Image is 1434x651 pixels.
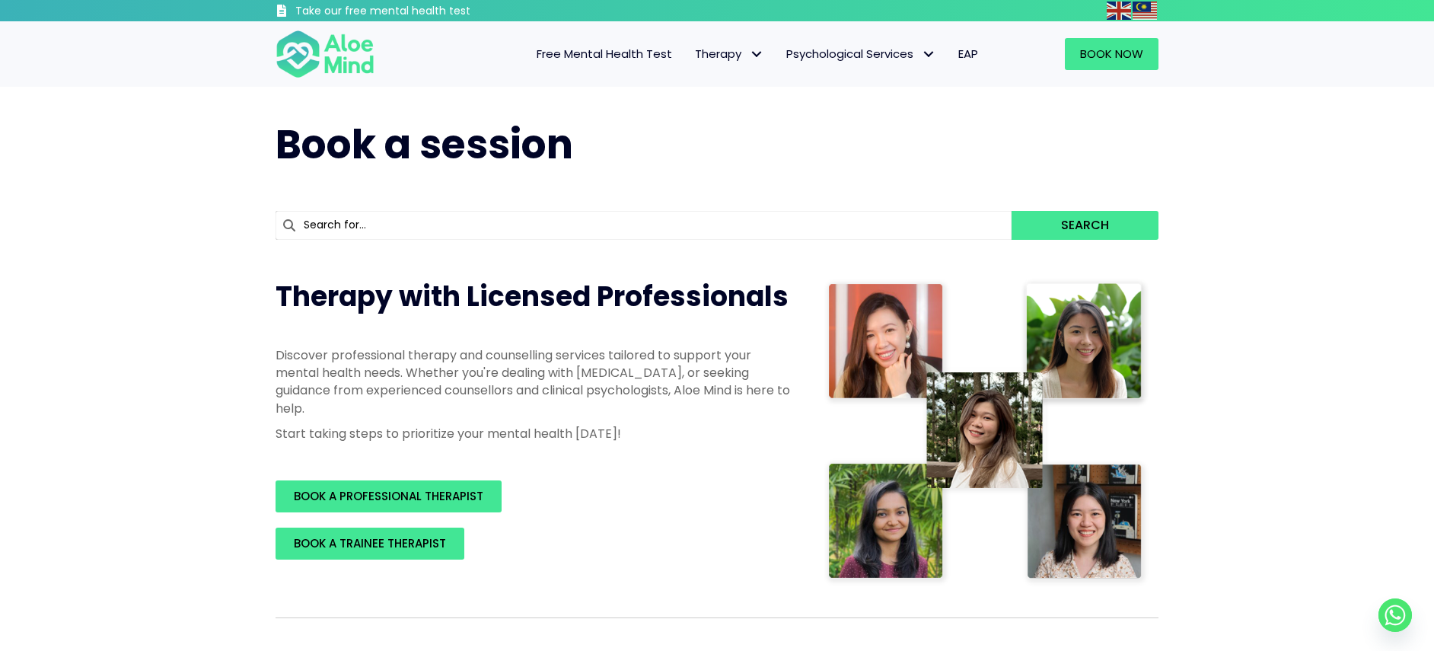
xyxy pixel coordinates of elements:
a: Take our free mental health test [276,4,552,21]
button: Search [1012,211,1158,240]
img: en [1107,2,1131,20]
img: Aloe mind Logo [276,29,374,79]
nav: Menu [394,38,989,70]
span: Book Now [1080,46,1143,62]
a: TherapyTherapy: submenu [684,38,775,70]
a: English [1107,2,1133,19]
span: Therapy with Licensed Professionals [276,277,789,316]
a: Book Now [1065,38,1158,70]
a: Psychological ServicesPsychological Services: submenu [775,38,947,70]
span: EAP [958,46,978,62]
span: Therapy [695,46,763,62]
a: Free Mental Health Test [525,38,684,70]
h3: Take our free mental health test [295,4,552,19]
a: EAP [947,38,989,70]
span: Therapy: submenu [745,43,767,65]
p: Discover professional therapy and counselling services tailored to support your mental health nee... [276,346,793,417]
span: Psychological Services [786,46,935,62]
span: Psychological Services: submenu [917,43,939,65]
a: Malay [1133,2,1158,19]
span: BOOK A PROFESSIONAL THERAPIST [294,488,483,504]
img: ms [1133,2,1157,20]
input: Search for... [276,211,1012,240]
p: Start taking steps to prioritize your mental health [DATE]! [276,425,793,442]
span: Free Mental Health Test [537,46,672,62]
img: Therapist collage [824,278,1149,587]
a: Whatsapp [1378,598,1412,632]
span: Book a session [276,116,573,172]
a: BOOK A PROFESSIONAL THERAPIST [276,480,502,512]
span: BOOK A TRAINEE THERAPIST [294,535,446,551]
a: BOOK A TRAINEE THERAPIST [276,528,464,560]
